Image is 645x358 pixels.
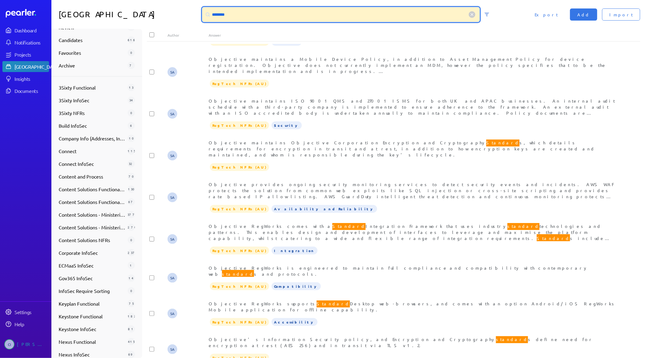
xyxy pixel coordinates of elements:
span: Keystone Functional [59,313,125,320]
span: Steve Ackermann [168,67,177,77]
span: Steve Ackermann [168,109,177,119]
span: Objective maintains ISO 9001 QMS and 27001 ISMS for both UK and APAC businesses. An internal audi... [209,98,618,170]
span: Content Solutions Functional w/Images (Old _ For Review) [59,198,125,205]
span: Connect [59,147,125,155]
span: Standard [537,234,570,242]
div: 130 [128,186,135,193]
div: 115 [128,147,135,155]
button: Import [602,8,640,21]
span: RegTech NFRs (AU) [210,205,269,213]
span: Security [272,121,302,129]
span: Build InfoSec [59,122,125,129]
a: [GEOGRAPHIC_DATA] [2,61,49,72]
span: Objective maintains a Mobile Device Policy, in addition to Asset Management Policy for device reg... [209,56,610,134]
span: RegTech NFRs (AU) [210,318,269,326]
span: Objective RegWorks is engineered to maintain full compliance and compatibility with contemporary ... [209,265,588,278]
div: 415 [128,338,135,345]
span: Keyplan Functional [59,300,125,307]
div: 237 [128,249,135,256]
span: RegTech NFRs (AU) [210,247,269,255]
div: 75 [128,300,135,307]
span: Steve Ackermann [168,151,177,160]
span: Standard [332,222,366,230]
span: Content Solutions NFRs [59,236,125,244]
a: Projects [2,49,49,60]
span: ECMaaS InfoSec [59,262,125,269]
a: Settings [2,307,49,317]
div: 1 [128,262,135,269]
div: 182 [128,313,135,320]
span: Standard [317,300,350,307]
button: Add [570,8,597,21]
div: 377 [128,211,135,218]
a: Notifications [2,37,49,48]
a: CI[PERSON_NAME] [2,337,49,352]
div: Answer [209,33,620,38]
span: Compatibility [272,282,321,290]
div: 34 [128,97,135,104]
span: Add [577,11,590,18]
div: 0 [128,109,135,117]
div: Documents [15,88,48,94]
div: Settings [15,309,48,315]
div: Notifications [15,39,48,45]
span: Content Solutions - Ministerials - Non Functional [59,224,125,231]
span: RegTech NFRs (AU) [210,163,269,171]
div: Author [168,33,209,38]
span: InfoSec Require Sorting [59,287,125,294]
span: Archive [59,62,125,69]
div: Help [15,321,48,327]
a: Documents [2,85,49,96]
span: Content Solutions Functional (Review) [59,186,125,193]
div: 70 [128,173,135,180]
span: Nexus InfoSec [59,351,125,358]
div: 0 [128,236,135,244]
div: Dashboard [15,27,48,33]
span: Import [609,11,633,18]
span: 3Sixty InfoSec [59,97,125,104]
div: 0 [128,49,135,56]
span: RegTech NFRs (AU) [210,282,269,290]
div: 270 [128,224,135,231]
a: Insights [2,73,49,84]
span: Objective maintains Objective Corporation Encryption and Cryptography s, which details requiremen... [209,139,595,157]
div: 13 [128,84,135,91]
span: Steve Ackermann [168,192,177,202]
span: Objective's Information Security policy, and Encryption and Cryptography s define need for encryp... [209,335,594,348]
a: Help [2,319,49,330]
span: Favourites [59,49,125,56]
span: Content Solutions - Ministerials - Functional [59,211,125,218]
span: Corporate InfoSec [59,249,125,256]
span: standard [507,222,539,230]
div: 7 [128,62,135,69]
span: Connect InfoSec [59,160,125,167]
span: 3Sixty Functional [59,84,125,91]
div: 10 [128,135,135,142]
span: RegTech NFRs (AU) [210,80,269,87]
div: Insights [15,76,48,82]
span: Objective RegWorks supports Desktop web-browsers, and comes with an option Android/iOS RegWorks M... [209,300,616,312]
a: Dashboard [6,9,49,18]
span: Company Info (Addresses, Insurance, etc) [59,135,125,142]
span: Objective provides ongoing security monitoring services to detect security events and incidents. ... [209,182,614,235]
div: 0 [128,287,135,294]
span: 3Sixty NFRs [59,109,125,117]
div: Projects [15,51,48,57]
span: Nexus Functional [59,338,125,345]
span: Availability and Reliability [272,205,377,213]
div: [PERSON_NAME] [17,339,47,350]
span: Export [535,11,558,18]
span: Steve Ackermann [168,344,177,354]
span: Integration [272,247,318,255]
span: Steve Ackermann [168,309,177,318]
span: Candidates [59,36,125,44]
span: Accessibility [272,318,318,326]
span: Steve Ackermann [168,273,177,283]
span: RegTech NFRs (AU) [210,121,269,129]
span: Content and Process [59,173,125,180]
div: 69 [128,351,135,358]
span: standard [222,270,254,278]
span: Carolina Irigoyen [4,339,15,350]
span: Standard [486,139,520,146]
div: 6 [128,122,135,129]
